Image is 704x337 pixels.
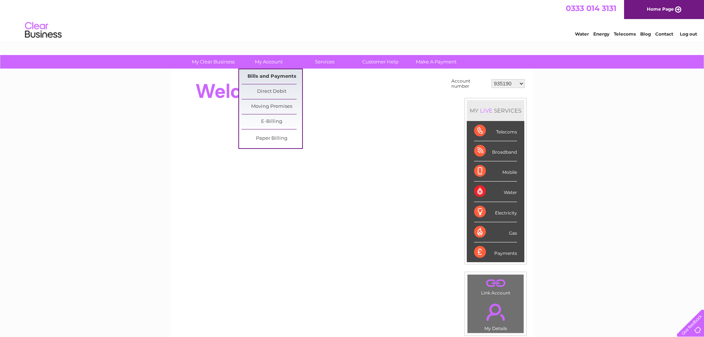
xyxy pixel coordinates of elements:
[242,84,302,99] a: Direct Debit
[566,4,616,13] a: 0333 014 3131
[467,274,524,297] td: Link Account
[239,55,299,69] a: My Account
[655,31,673,37] a: Contact
[614,31,636,37] a: Telecoms
[474,161,517,182] div: Mobile
[25,19,62,41] img: logo.png
[294,55,355,69] a: Services
[242,114,302,129] a: E-Billing
[474,222,517,242] div: Gas
[593,31,609,37] a: Energy
[474,202,517,222] div: Electricity
[474,141,517,161] div: Broadband
[467,100,524,121] div: MY SERVICES
[640,31,651,37] a: Blog
[474,121,517,141] div: Telecoms
[469,299,522,325] a: .
[242,99,302,114] a: Moving Premises
[474,242,517,262] div: Payments
[450,77,489,91] td: Account number
[179,4,526,36] div: Clear Business is a trading name of Verastar Limited (registered in [GEOGRAPHIC_DATA] No. 3667643...
[575,31,589,37] a: Water
[478,107,494,114] div: LIVE
[242,69,302,84] a: Bills and Payments
[183,55,243,69] a: My Clear Business
[242,131,302,146] a: Paper Billing
[406,55,466,69] a: Make A Payment
[474,182,517,202] div: Water
[680,31,697,37] a: Log out
[469,276,522,289] a: .
[467,297,524,333] td: My Details
[350,55,411,69] a: Customer Help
